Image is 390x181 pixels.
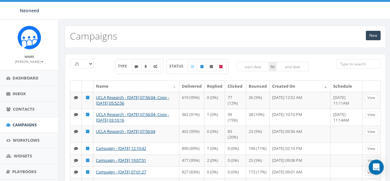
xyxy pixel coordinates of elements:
td: 2 (0%) [204,155,225,167]
span: Inbox [13,91,26,96]
td: 23 (5%) [246,126,270,143]
td: [DATE] 10:10 PM [270,109,331,126]
h2: Campaigns [70,31,117,41]
label: Automated Message [150,62,161,71]
td: 38 (10%) [246,109,270,126]
i: Text SMS [74,146,78,151]
a: View [365,145,378,152]
td: [DATE] 09:08 PM [270,155,331,167]
a: View [365,112,378,118]
label: Archived [216,62,226,71]
i: Draft [191,65,194,69]
a: View [365,157,378,164]
i: Text SMS [134,65,138,69]
td: 0 (0%) [204,126,225,143]
td: [DATE] 02:10 PM [270,143,331,155]
span: Widgets [14,153,32,159]
i: Unpublished [210,65,213,69]
a: View [365,129,378,135]
td: 77 (12%) [225,92,246,109]
td: 362 (91%) [179,109,204,126]
td: 59 (15%) [225,109,246,126]
td: [DATE] 11:14AM [331,109,362,126]
label: Published [197,62,207,71]
td: 83 (20%) [225,126,246,143]
td: 0 (0%) [204,92,225,109]
th: Bounced [246,81,270,92]
th: Delivered [179,81,204,92]
a: UCLA Research - [DATE] 07:56:04- Copy - [DATE] 03:10:16 [96,112,169,123]
input: start date [237,62,269,71]
i: Text SMS [74,96,78,100]
a: [PERSON_NAME] [15,58,44,64]
span: Neoneed [20,8,39,14]
td: [DATE] 12:52 AM [270,92,331,109]
td: 619 (95%) [179,92,204,109]
span: TYPE [118,63,131,69]
input: end date [276,62,309,71]
span: to [269,62,276,71]
th: Name: activate to sort column ascending [93,81,179,92]
td: 890 (89%) [179,143,204,155]
a: View [365,95,378,101]
label: Ringless Voice Mail [141,62,150,71]
i: Published [86,170,89,174]
i: Ringless Voice Mail [145,65,147,69]
i: Text SMS [74,112,78,117]
small: [PERSON_NAME] [15,59,44,64]
td: 0 (0%) [225,166,246,178]
td: 402 (95%) [179,126,204,143]
td: 0 (0%) [225,143,246,155]
i: Text SMS [74,158,78,162]
img: Rally_Corp_Icon.png [18,26,41,49]
label: Draft [187,62,198,71]
label: Text SMS [131,62,142,71]
span: Contacts [13,106,34,112]
small: Name [24,54,34,59]
th: Clicked [225,81,246,92]
span: Playbooks [12,169,36,174]
label: Unpublished [206,62,216,71]
span: Dashboard [13,75,39,81]
i: Published [86,146,89,151]
i: Published [200,65,203,69]
th: Created On: activate to sort column ascending [270,81,331,92]
td: [DATE] 09:56 AM [270,126,331,143]
td: 23 (5%) [246,155,270,167]
div: Open Intercom Messenger [369,160,384,175]
th: Replied [204,81,225,92]
td: 1 (0%) [204,143,225,155]
i: Text SMS [74,170,78,174]
td: 36 (5%) [246,92,270,109]
a: Campaign - [DATE] 19:07:51 [96,157,146,163]
i: Published [86,158,89,162]
td: 173 (17%) [246,166,270,178]
td: [DATE] 11:11AM [331,92,362,109]
td: 0 (0%) [225,155,246,167]
input: Type to search [337,59,381,69]
a: New [366,31,381,40]
i: Automated Message [153,65,157,69]
i: Published [86,129,89,134]
i: Published [86,112,89,117]
th: Schedule [331,81,362,92]
a: Campaign - [DATE] 07:01:27 [96,169,146,175]
td: 827 (83%) [179,166,204,178]
i: Published [86,96,89,100]
td: 477 (95%) [179,155,204,167]
td: 106 (11%) [246,143,270,155]
a: View [365,169,378,176]
i: Text SMS [74,129,78,134]
span: Workflows [13,137,40,143]
span: STATUS [169,63,188,69]
td: 0 (0%) [204,166,225,178]
a: Campaign - [DATE] 12:10:42 [96,145,146,151]
span: Campaigns [13,122,37,128]
a: UCLA Research - [DATE] 07:56:04 [96,129,155,134]
td: [DATE] 09:01 AM [270,166,331,178]
a: UCLA Research - [DATE] 07:56:04- Copy - [DATE] 05:52:56 [96,95,169,106]
td: 1 (0%) [204,109,225,126]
